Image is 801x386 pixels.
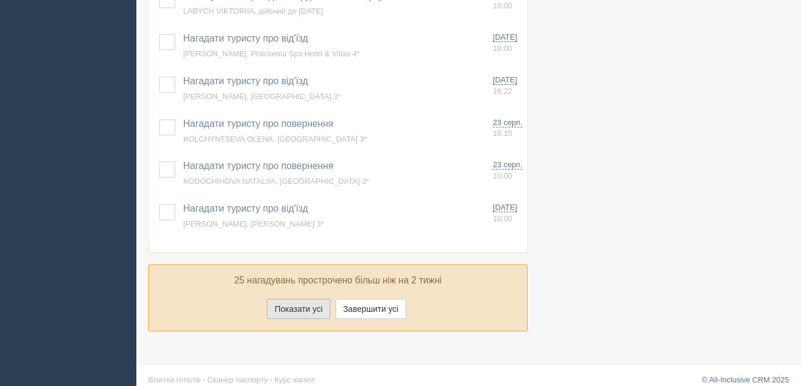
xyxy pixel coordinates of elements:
span: [DATE] [493,33,517,42]
a: Візитки готелів [148,375,201,384]
span: [DATE] [493,203,517,212]
a: LABYCH VIKTORIIA, дійсний до [DATE] [183,7,323,15]
a: Нагадати туристу про повернення [183,119,333,129]
span: [DATE] [493,75,517,85]
span: 10:15 [493,129,512,138]
a: [DATE] 16:22 [493,75,522,97]
span: 10:00 [493,1,512,10]
a: Нагадати туристу про повернення [183,161,333,171]
span: · [270,375,273,384]
a: Нагадати туристу про від'їзд [183,203,308,213]
a: KODOCHIHOVA NATALIIA, [GEOGRAPHIC_DATA] 3* [183,177,369,186]
span: 23 серп. [493,118,522,127]
a: © All-Inclusive CRM 2025 [701,375,789,384]
span: · [203,375,205,384]
p: 25 нагадувань прострочено більш ніж на 2 тижні [158,274,518,288]
a: Сканер паспорту [208,375,268,384]
span: 10:00 [493,44,512,53]
button: Завершити усі [336,299,406,319]
a: 23 серп. 10:00 [493,159,522,181]
a: Нагадати туристу про від'їзд [183,33,308,43]
a: Нагадати туристу про від'їзд [183,76,308,86]
a: [PERSON_NAME], Philoxenia Spa Hotel & Villas 4* [183,49,359,58]
span: 10:00 [493,214,512,223]
a: 23 серп. 10:15 [493,117,522,139]
a: [DATE] 10:00 [493,32,522,54]
a: Курс валют [275,375,315,384]
a: [DATE] 10:00 [493,202,522,224]
span: 10:00 [493,171,512,180]
a: [PERSON_NAME], [PERSON_NAME] 3* [183,219,324,228]
button: Показати усі [267,299,330,319]
a: [PERSON_NAME], [GEOGRAPHIC_DATA] 3* [183,92,340,101]
span: 23 серп. [493,160,522,170]
a: KOLCHYNTSEVA OLENA, [GEOGRAPHIC_DATA] 3* [183,135,367,143]
span: 16:22 [493,87,512,95]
